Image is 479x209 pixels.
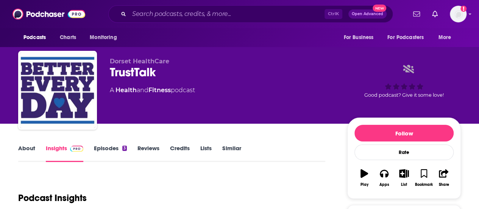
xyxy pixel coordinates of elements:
a: Fitness [148,86,171,94]
div: Search podcasts, credits, & more... [108,5,393,23]
button: Share [434,164,454,192]
button: Play [354,164,374,192]
a: Show notifications dropdown [410,8,423,20]
button: open menu [382,30,435,45]
div: 3 [122,146,127,151]
img: User Profile [450,6,467,22]
button: open menu [84,30,126,45]
span: Ctrl K [325,9,342,19]
div: Play [360,182,368,187]
span: Logged in as calellac [450,6,467,22]
span: Good podcast? Give it some love! [364,92,444,98]
a: Health [115,86,137,94]
button: Apps [374,164,394,192]
a: InsightsPodchaser Pro [46,145,83,162]
input: Search podcasts, credits, & more... [129,8,325,20]
a: Similar [222,145,241,162]
img: TrustTalk [20,52,95,128]
a: Reviews [137,145,159,162]
button: Follow [354,125,454,141]
button: Bookmark [414,164,434,192]
button: Show profile menu [450,6,467,22]
span: Dorset HealthCare [110,58,169,65]
img: Podchaser - Follow, Share and Rate Podcasts [12,7,85,21]
span: For Podcasters [387,32,424,43]
div: Rate [354,145,454,160]
button: open menu [433,30,461,45]
a: Show notifications dropdown [429,8,441,20]
a: Episodes3 [94,145,127,162]
div: List [401,182,407,187]
div: A podcast [110,86,195,95]
img: Podchaser Pro [70,146,83,152]
span: Open Advanced [352,12,383,16]
div: Share [438,182,449,187]
div: Bookmark [415,182,433,187]
a: Charts [55,30,81,45]
a: Lists [200,145,212,162]
button: Open AdvancedNew [348,9,387,19]
span: Monitoring [90,32,117,43]
svg: Add a profile image [460,6,467,12]
span: For Business [343,32,373,43]
h1: Podcast Insights [18,192,87,204]
div: Apps [379,182,389,187]
a: About [18,145,35,162]
div: Good podcast? Give it some love! [347,58,461,105]
button: open menu [338,30,383,45]
a: Credits [170,145,190,162]
span: More [438,32,451,43]
span: and [137,86,148,94]
button: List [394,164,414,192]
span: Charts [60,32,76,43]
span: Podcasts [23,32,46,43]
button: open menu [18,30,56,45]
span: New [373,5,386,12]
